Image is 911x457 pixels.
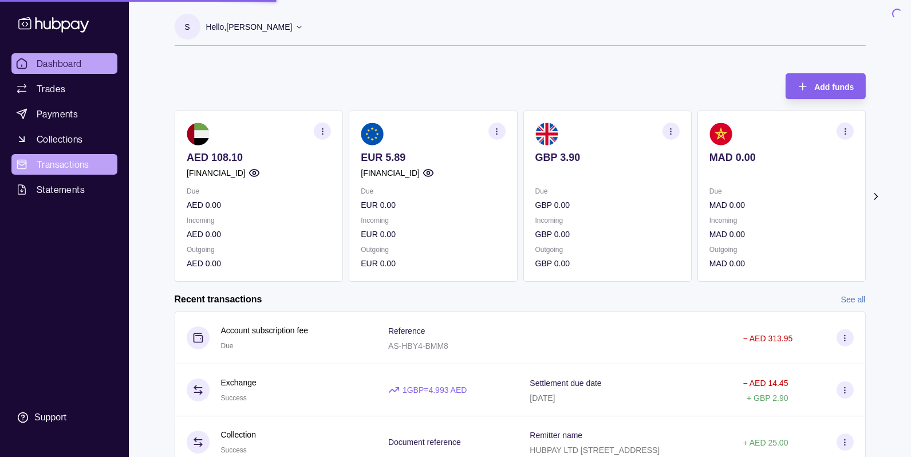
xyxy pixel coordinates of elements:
[361,228,505,241] p: EUR 0.00
[361,257,505,270] p: EUR 0.00
[535,228,679,241] p: GBP 0.00
[786,73,865,99] button: Add funds
[530,446,660,455] p: HUBPAY LTD [STREET_ADDRESS]
[388,326,425,336] p: Reference
[361,199,505,211] p: EUR 0.00
[535,151,679,164] p: GBP 3.90
[709,257,853,270] p: MAD 0.00
[841,293,866,306] a: See all
[743,438,788,447] p: + AED 25.00
[11,154,117,175] a: Transactions
[388,341,448,350] p: AS-HBY4-BMM8
[747,393,788,403] p: + GBP 2.90
[11,129,117,149] a: Collections
[361,167,420,179] p: [FINANCIAL_ID]
[361,243,505,256] p: Outgoing
[221,428,256,441] p: Collection
[535,214,679,227] p: Incoming
[11,405,117,430] a: Support
[184,21,190,33] p: S
[11,53,117,74] a: Dashboard
[388,438,461,447] p: Document reference
[37,107,78,121] span: Payments
[206,21,293,33] p: Hello, [PERSON_NAME]
[709,123,732,145] img: ma
[37,157,89,171] span: Transactions
[221,342,234,350] span: Due
[535,185,679,198] p: Due
[221,394,247,402] span: Success
[535,199,679,211] p: GBP 0.00
[709,199,853,211] p: MAD 0.00
[361,151,505,164] p: EUR 5.89
[535,243,679,256] p: Outgoing
[175,293,262,306] h2: Recent transactions
[34,411,66,424] div: Support
[709,214,853,227] p: Incoming
[403,384,467,396] p: 1 GBP = 4.993 AED
[37,82,65,96] span: Trades
[743,334,793,343] p: − AED 313.95
[530,431,582,440] p: Remitter name
[361,214,505,227] p: Incoming
[535,123,558,145] img: gb
[11,179,117,200] a: Statements
[709,151,853,164] p: MAD 0.00
[187,167,246,179] p: [FINANCIAL_ID]
[221,324,309,337] p: Account subscription fee
[361,123,384,145] img: eu
[709,243,853,256] p: Outgoing
[535,257,679,270] p: GBP 0.00
[187,243,331,256] p: Outgoing
[187,185,331,198] p: Due
[743,379,788,388] p: − AED 14.45
[187,151,331,164] p: AED 108.10
[37,57,82,70] span: Dashboard
[361,185,505,198] p: Due
[814,82,854,92] span: Add funds
[530,379,601,388] p: Settlement due date
[221,376,257,389] p: Exchange
[709,185,853,198] p: Due
[187,228,331,241] p: AED 0.00
[530,393,555,403] p: [DATE]
[187,123,210,145] img: ae
[187,257,331,270] p: AED 0.00
[221,446,247,454] span: Success
[11,104,117,124] a: Payments
[187,214,331,227] p: Incoming
[187,199,331,211] p: AED 0.00
[37,183,85,196] span: Statements
[11,78,117,99] a: Trades
[709,228,853,241] p: MAD 0.00
[37,132,82,146] span: Collections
